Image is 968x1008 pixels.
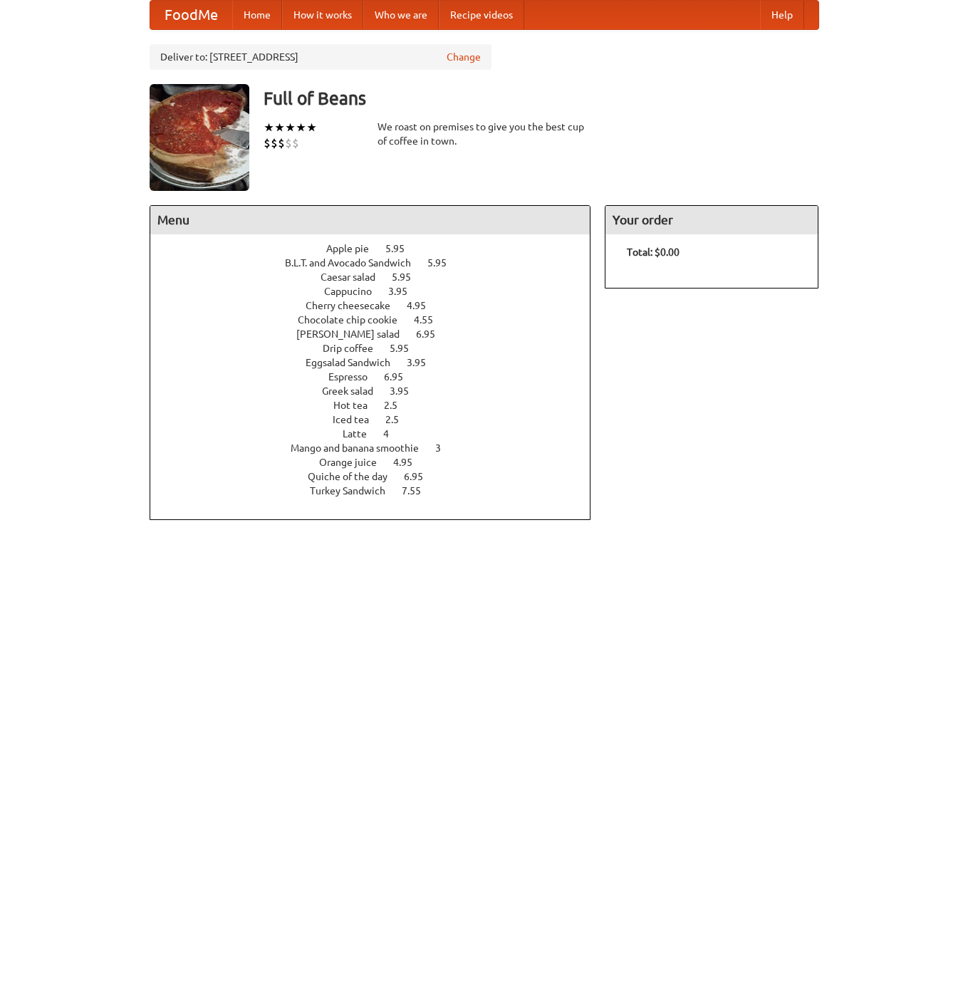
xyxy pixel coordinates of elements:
span: 5.95 [390,343,423,354]
span: 6.95 [404,471,437,482]
a: Help [760,1,804,29]
li: $ [278,135,285,151]
span: 5.95 [385,243,419,254]
li: ★ [306,120,317,135]
a: Espresso 6.95 [328,371,430,383]
span: Turkey Sandwich [310,485,400,497]
span: 5.95 [392,271,425,283]
b: Total: $0.00 [627,246,680,258]
a: Quiche of the day 6.95 [308,471,449,482]
li: ★ [274,120,285,135]
span: 6.95 [384,371,417,383]
span: 5.95 [427,257,461,269]
img: angular.jpg [150,84,249,191]
div: Deliver to: [STREET_ADDRESS] [150,44,491,70]
a: Turkey Sandwich 7.55 [310,485,447,497]
li: ★ [264,120,274,135]
span: 7.55 [402,485,435,497]
a: Greek salad 3.95 [322,385,435,397]
a: Drip coffee 5.95 [323,343,435,354]
a: Eggsalad Sandwich 3.95 [306,357,452,368]
a: Home [232,1,282,29]
span: Drip coffee [323,343,387,354]
span: 4.95 [393,457,427,468]
span: 2.5 [384,400,412,411]
div: We roast on premises to give you the best cup of coffee in town. [378,120,591,148]
span: B.L.T. and Avocado Sandwich [285,257,425,269]
span: 2.5 [385,414,413,425]
span: [PERSON_NAME] salad [296,328,414,340]
a: Cappucino 3.95 [324,286,434,297]
span: Latte [343,428,381,440]
a: FoodMe [150,1,232,29]
a: Change [447,50,481,64]
a: Who we are [363,1,439,29]
span: 3 [435,442,455,454]
span: 4.55 [414,314,447,326]
span: Orange juice [319,457,391,468]
span: Hot tea [333,400,382,411]
a: Mango and banana smoothie 3 [291,442,467,454]
a: Recipe videos [439,1,524,29]
a: Orange juice 4.95 [319,457,439,468]
span: 3.95 [390,385,423,397]
h3: Full of Beans [264,84,819,113]
li: $ [264,135,271,151]
a: Latte 4 [343,428,415,440]
h4: Your order [605,206,818,234]
span: Cappucino [324,286,386,297]
a: [PERSON_NAME] salad 6.95 [296,328,462,340]
a: Apple pie 5.95 [326,243,431,254]
span: Iced tea [333,414,383,425]
span: Chocolate chip cookie [298,314,412,326]
span: 4 [383,428,403,440]
h4: Menu [150,206,590,234]
span: Apple pie [326,243,383,254]
a: Iced tea 2.5 [333,414,425,425]
span: Mango and banana smoothie [291,442,433,454]
li: $ [285,135,292,151]
a: Hot tea 2.5 [333,400,424,411]
span: 4.95 [407,300,440,311]
a: How it works [282,1,363,29]
span: Caesar salad [321,271,390,283]
a: Caesar salad 5.95 [321,271,437,283]
li: ★ [296,120,306,135]
li: ★ [285,120,296,135]
a: Chocolate chip cookie 4.55 [298,314,459,326]
span: 3.95 [388,286,422,297]
span: 6.95 [416,328,449,340]
span: 3.95 [407,357,440,368]
span: Greek salad [322,385,387,397]
a: Cherry cheesecake 4.95 [306,300,452,311]
li: $ [271,135,278,151]
li: $ [292,135,299,151]
a: B.L.T. and Avocado Sandwich 5.95 [285,257,473,269]
span: Quiche of the day [308,471,402,482]
span: Cherry cheesecake [306,300,405,311]
span: Espresso [328,371,382,383]
span: Eggsalad Sandwich [306,357,405,368]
